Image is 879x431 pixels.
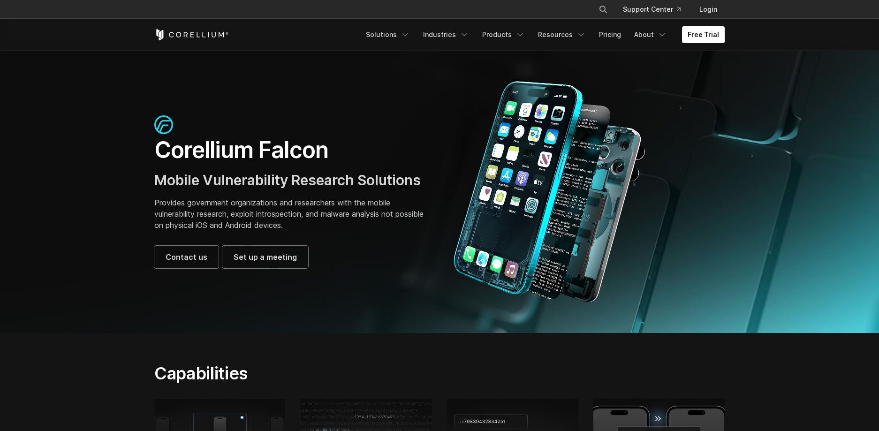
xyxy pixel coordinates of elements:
button: Search [595,1,612,18]
a: Support Center [615,1,688,18]
span: Contact us [166,251,207,263]
h1: Corellium Falcon [154,136,430,164]
img: falcon-icon [154,115,173,134]
img: Corellium_Falcon Hero 1 [449,81,651,303]
span: Set up a meeting [234,251,297,263]
a: About [629,26,673,43]
p: Provides government organizations and researchers with the mobile vulnerability research, exploit... [154,197,430,231]
a: Set up a meeting [222,246,308,268]
span: Mobile Vulnerability Research Solutions [154,172,421,189]
h2: Capabilities [154,363,528,384]
div: Navigation Menu [360,26,725,43]
a: Industries [417,26,475,43]
div: Navigation Menu [587,1,725,18]
a: Products [477,26,530,43]
a: Corellium Home [154,29,229,40]
a: Resources [532,26,591,43]
a: Contact us [154,246,219,268]
a: Solutions [360,26,416,43]
a: Login [692,1,725,18]
a: Pricing [593,26,627,43]
a: Free Trial [682,26,725,43]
